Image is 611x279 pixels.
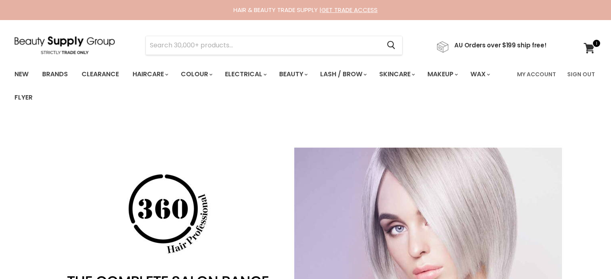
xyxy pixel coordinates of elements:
input: Search [146,36,381,55]
a: Lash / Brow [314,66,372,83]
a: Haircare [127,66,173,83]
a: Colour [175,66,217,83]
a: Flyer [8,89,39,106]
a: Wax [464,66,495,83]
ul: Main menu [8,63,512,109]
a: New [8,66,35,83]
a: GET TRADE ACCESS [321,6,378,14]
a: My Account [512,66,561,83]
button: Search [381,36,402,55]
iframe: Gorgias live chat messenger [571,241,603,271]
a: Clearance [76,66,125,83]
a: Electrical [219,66,272,83]
a: Sign Out [562,66,600,83]
div: HAIR & BEAUTY TRADE SUPPLY | [4,6,607,14]
a: Skincare [373,66,420,83]
a: Makeup [421,66,463,83]
a: Brands [36,66,74,83]
form: Product [145,36,403,55]
nav: Main [4,63,607,109]
a: Beauty [273,66,313,83]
